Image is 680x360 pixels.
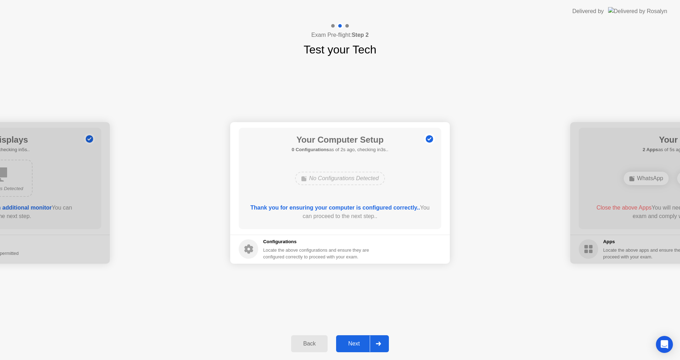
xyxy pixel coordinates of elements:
div: Next [338,341,370,347]
h5: Configurations [263,238,370,245]
div: Delivered by [572,7,604,16]
button: Next [336,335,389,352]
img: Delivered by Rosalyn [608,7,667,15]
b: Thank you for ensuring your computer is configured correctly.. [250,205,420,211]
div: Locate the above configurations and ensure they are configured correctly to proceed with your exam. [263,247,370,260]
h5: as of 2s ago, checking in3s.. [292,146,389,153]
div: Open Intercom Messenger [656,336,673,353]
div: Back [293,341,325,347]
h1: Your Computer Setup [292,133,389,146]
h4: Exam Pre-flight: [311,31,369,39]
div: No Configurations Detected [295,172,385,185]
b: 0 Configurations [292,147,329,152]
h1: Test your Tech [304,41,376,58]
div: You can proceed to the next step.. [249,204,431,221]
b: Step 2 [352,32,369,38]
button: Back [291,335,328,352]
